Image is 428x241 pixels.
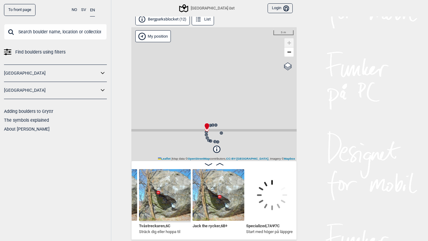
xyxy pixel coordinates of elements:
[192,13,214,25] button: List
[246,222,280,228] span: Specialized , 7A Ψ 7C
[188,157,210,160] a: OpenStreetMap
[4,86,99,95] a: [GEOGRAPHIC_DATA]
[180,5,234,12] div: [GEOGRAPHIC_DATA] öst
[193,222,227,228] span: Jack the rycker , 6B+
[156,157,297,161] div: Map data © contributors, , Imagery ©
[284,157,295,160] a: Mapbox
[4,4,36,16] a: To front page
[139,169,191,221] img: Tvastreckaren
[284,38,294,47] a: Zoom in
[72,4,77,16] button: NO
[158,157,171,160] a: Leaflet
[246,229,293,235] p: Start med höger på läppgre
[287,39,291,46] span: +
[135,13,190,25] button: Bergparksblocket (12)
[81,4,86,16] button: SV
[4,127,50,132] a: About [PERSON_NAME]
[139,222,171,228] span: Tvåstreckaren , 6C
[4,118,49,123] a: The symbols explained
[287,48,291,56] span: −
[273,30,294,35] div: 5 m
[15,48,66,57] span: Find boulders using filters
[139,229,180,235] p: Sträck dig eller hoppa til
[226,157,268,160] a: CC-BY-[GEOGRAPHIC_DATA]
[268,3,293,13] button: Login
[282,60,294,73] a: Layers
[4,69,99,78] a: [GEOGRAPHIC_DATA]
[4,24,107,40] input: Search boulder name, location or collection
[4,109,53,114] a: Adding boulders to Gryttr
[90,4,95,17] button: EN
[193,169,244,221] img: Jack the rycker
[4,48,107,57] a: Find boulders using filters
[284,47,294,57] a: Zoom out
[135,30,171,42] div: Show my position
[171,157,172,160] span: |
